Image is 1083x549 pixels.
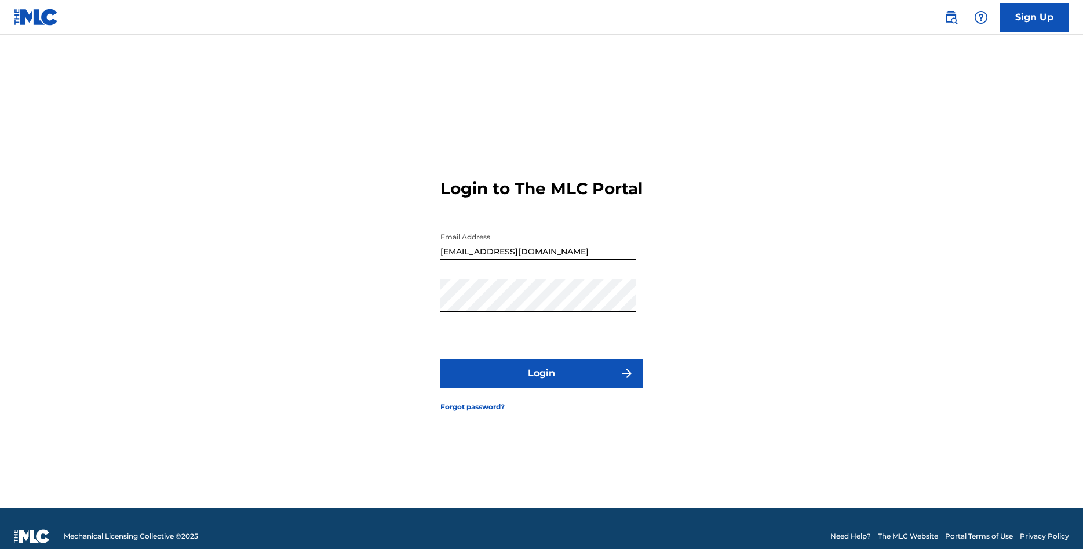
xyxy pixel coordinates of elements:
[64,531,198,541] span: Mechanical Licensing Collective © 2025
[14,9,59,26] img: MLC Logo
[939,6,962,29] a: Public Search
[440,179,643,199] h3: Login to The MLC Portal
[440,402,505,412] a: Forgot password?
[1000,3,1069,32] a: Sign Up
[878,531,938,541] a: The MLC Website
[440,359,643,388] button: Login
[830,531,871,541] a: Need Help?
[944,10,958,24] img: search
[969,6,993,29] div: Help
[1020,531,1069,541] a: Privacy Policy
[620,366,634,380] img: f7272a7cc735f4ea7f67.svg
[945,531,1013,541] a: Portal Terms of Use
[14,529,50,543] img: logo
[974,10,988,24] img: help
